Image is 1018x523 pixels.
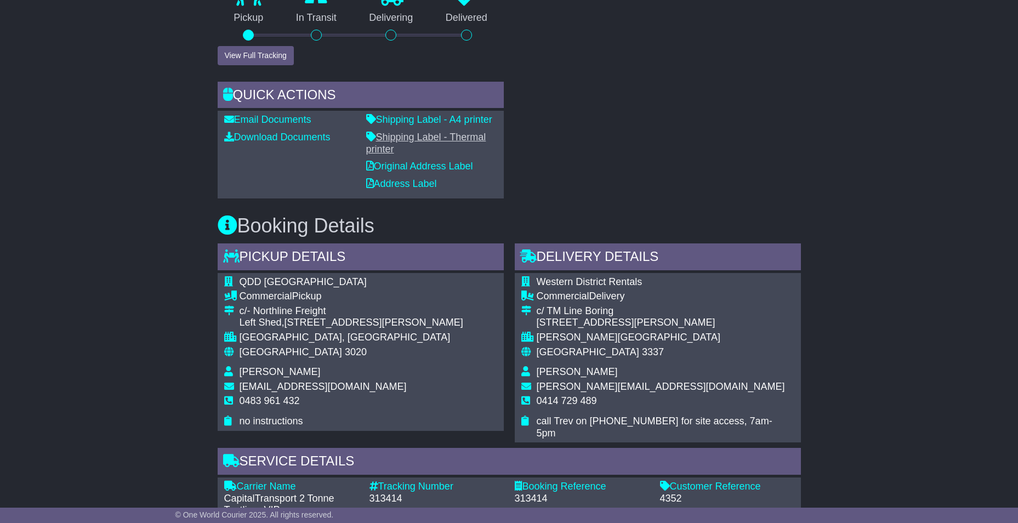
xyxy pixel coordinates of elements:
span: no instructions [240,416,303,427]
div: Quick Actions [218,82,504,111]
span: Commercial [240,291,292,302]
div: Pickup [240,291,463,303]
a: Address Label [366,178,437,189]
div: Tracking Number [369,481,504,493]
a: Download Documents [224,132,331,143]
a: Shipping Label - A4 printer [366,114,492,125]
div: Booking Reference [515,481,649,493]
span: [EMAIL_ADDRESS][DOMAIN_NAME] [240,381,407,392]
span: 3337 [642,346,664,357]
div: CapitalTransport 2 Tonne Tautliner VIP [224,493,359,516]
p: Delivering [353,12,430,24]
span: © One World Courier 2025. All rights reserved. [175,510,334,519]
div: 313414 [515,493,649,505]
a: Original Address Label [366,161,473,172]
h3: Booking Details [218,215,801,237]
div: Service Details [218,448,801,477]
div: 4352 [660,493,794,505]
div: c/ TM Line Boring [537,305,794,317]
a: Email Documents [224,114,311,125]
span: [PERSON_NAME] [240,366,321,377]
div: [STREET_ADDRESS][PERSON_NAME] [537,317,794,329]
span: 0483 961 432 [240,395,300,406]
div: Left Shed,[STREET_ADDRESS][PERSON_NAME] [240,317,463,329]
p: In Transit [280,12,353,24]
span: [PERSON_NAME][EMAIL_ADDRESS][DOMAIN_NAME] [537,381,785,392]
span: [GEOGRAPHIC_DATA] [240,346,342,357]
div: Customer Reference [660,481,794,493]
span: call Trev on [PHONE_NUMBER] for site access, 7am- 5pm [537,416,772,439]
span: 3020 [345,346,367,357]
span: [GEOGRAPHIC_DATA] [537,346,639,357]
span: [PERSON_NAME] [537,366,618,377]
span: QDD [GEOGRAPHIC_DATA] [240,276,367,287]
div: Carrier Name [224,481,359,493]
div: c/- Northline Freight [240,305,463,317]
span: 0414 729 489 [537,395,597,406]
div: Delivery Details [515,243,801,273]
button: View Full Tracking [218,46,294,65]
a: Shipping Label - Thermal printer [366,132,486,155]
span: Western District Rentals [537,276,642,287]
div: [PERSON_NAME][GEOGRAPHIC_DATA] [537,332,794,344]
div: [GEOGRAPHIC_DATA], [GEOGRAPHIC_DATA] [240,332,463,344]
div: Delivery [537,291,794,303]
span: Commercial [537,291,589,302]
p: Pickup [218,12,280,24]
div: 313414 [369,493,504,505]
p: Delivered [429,12,504,24]
div: Pickup Details [218,243,504,273]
